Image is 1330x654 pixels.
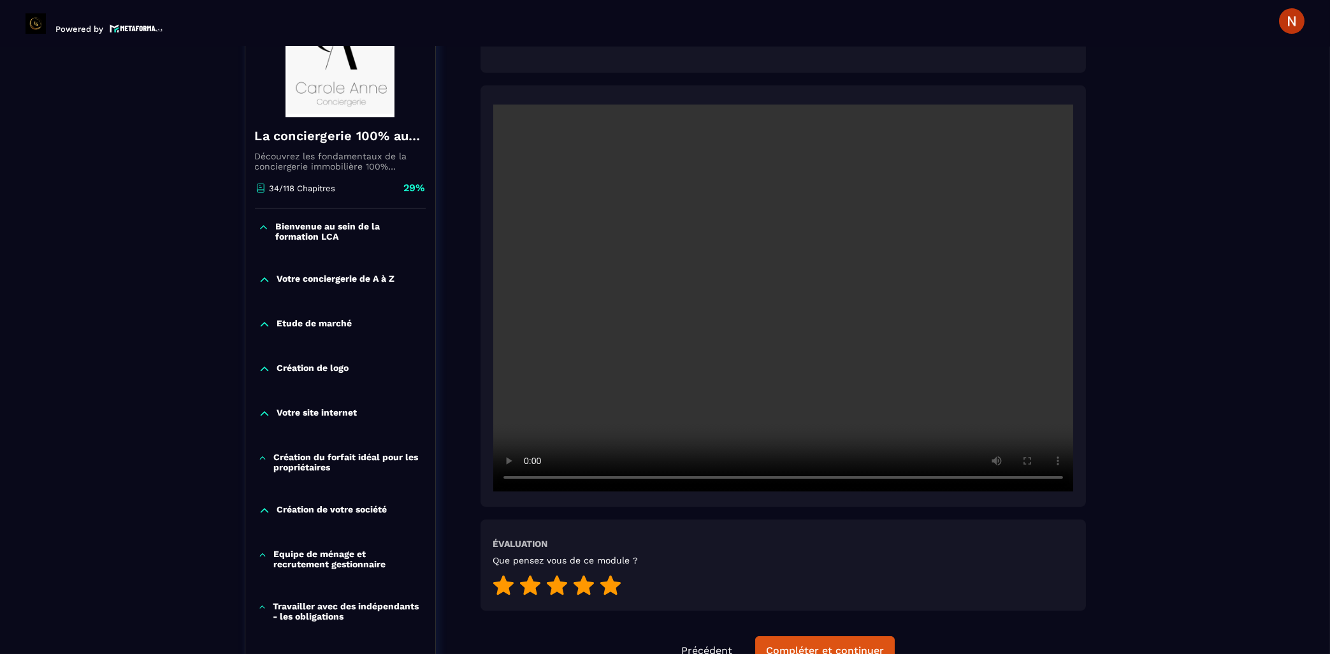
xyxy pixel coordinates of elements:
[255,127,426,145] h4: La conciergerie 100% automatisée
[55,24,103,34] p: Powered by
[277,504,387,517] p: Création de votre société
[273,452,422,472] p: Création du forfait idéal pour les propriétaires
[277,318,352,331] p: Etude de marché
[255,151,426,171] p: Découvrez les fondamentaux de la conciergerie immobilière 100% automatisée. Cette formation est c...
[277,363,349,375] p: Création de logo
[275,221,423,242] p: Bienvenue au sein de la formation LCA
[273,601,422,621] p: Travailler avec des indépendants - les obligations
[270,184,336,193] p: 34/118 Chapitres
[404,181,426,195] p: 29%
[273,549,423,569] p: Equipe de ménage et recrutement gestionnaire
[493,539,548,549] h6: Évaluation
[25,13,46,34] img: logo-branding
[277,273,395,286] p: Votre conciergerie de A à Z
[110,23,163,34] img: logo
[493,555,639,565] h5: Que pensez vous de ce module ?
[277,407,358,420] p: Votre site internet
